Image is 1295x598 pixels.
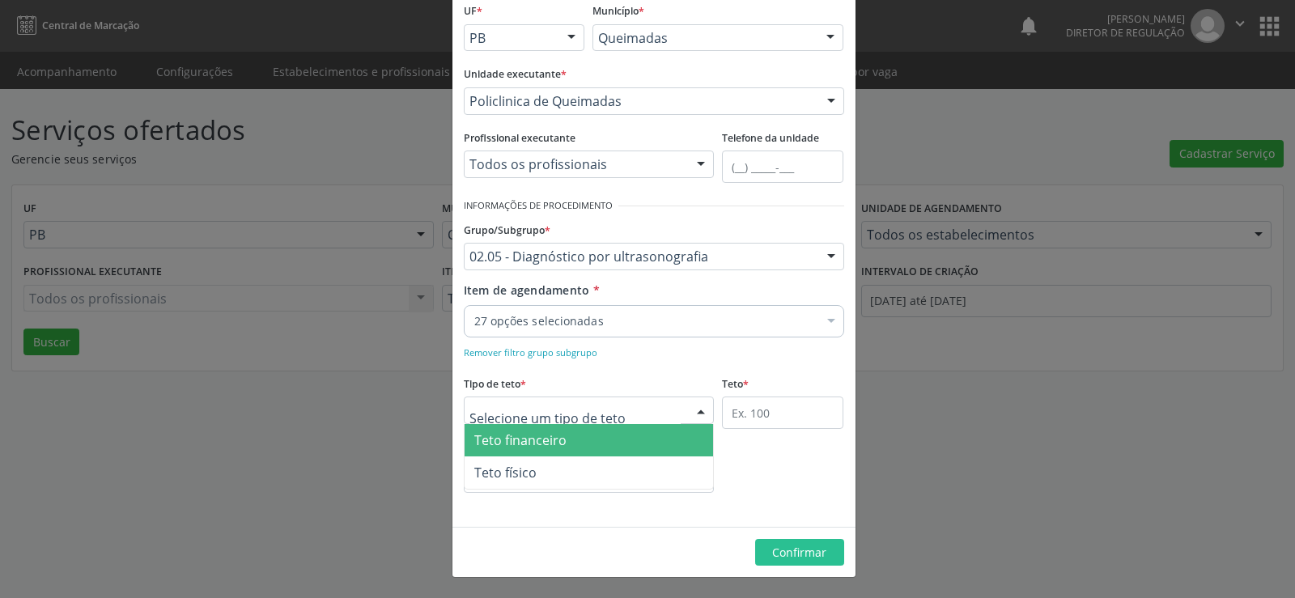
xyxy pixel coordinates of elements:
[722,397,843,429] input: Ex. 100
[598,30,810,46] span: Queimadas
[469,402,681,435] input: Selecione um tipo de teto
[772,545,826,560] span: Confirmar
[722,151,843,183] input: (__) _____-___
[464,346,597,358] small: Remover filtro grupo subgrupo
[474,464,537,481] span: Teto físico
[469,93,811,109] span: Policlinica de Queimadas
[469,30,552,46] span: PB
[722,126,819,151] label: Telefone da unidade
[464,218,550,243] label: Grupo/Subgrupo
[469,248,811,265] span: 02.05 - Diagnóstico por ultrasonografia
[755,539,844,566] button: Confirmar
[464,199,613,213] small: Informações de Procedimento
[464,62,567,87] label: Unidade executante
[722,371,749,397] label: Teto
[474,313,817,329] span: 27 opções selecionadas
[464,282,590,298] span: Item de agendamento
[464,126,575,151] label: Profissional executante
[464,371,526,397] label: Tipo de teto
[469,156,681,172] span: Todos os profissionais
[464,344,597,359] a: Remover filtro grupo subgrupo
[474,431,567,449] span: Teto financeiro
